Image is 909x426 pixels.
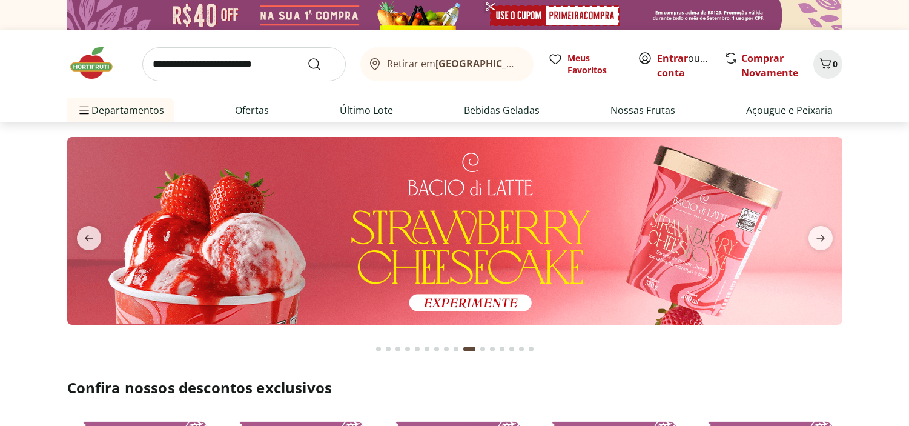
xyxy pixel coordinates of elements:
span: Retirar em [387,58,521,69]
b: [GEOGRAPHIC_DATA]/[GEOGRAPHIC_DATA] [435,57,640,70]
span: 0 [833,58,838,70]
button: Go to page 1 from fs-carousel [374,334,383,364]
a: Bebidas Geladas [464,103,540,118]
span: Meus Favoritos [567,52,623,76]
button: Go to page 14 from fs-carousel [507,334,517,364]
a: Meus Favoritos [548,52,623,76]
button: previous [67,226,111,250]
button: Go to page 13 from fs-carousel [497,334,507,364]
button: Go to page 5 from fs-carousel [412,334,422,364]
h2: Confira nossos descontos exclusivos [67,378,842,398]
button: Go to page 6 from fs-carousel [422,334,432,364]
button: Submit Search [307,57,336,72]
a: Último Lote [340,103,393,118]
span: Departamentos [77,96,164,125]
button: Go to page 3 from fs-carousel [393,334,403,364]
a: Ofertas [235,103,269,118]
span: ou [657,51,711,80]
input: search [142,47,346,81]
button: Go to page 11 from fs-carousel [478,334,488,364]
a: Criar conta [657,52,724,79]
button: Go to page 9 from fs-carousel [451,334,461,364]
img: Bacio [67,137,842,325]
button: Go to page 12 from fs-carousel [488,334,497,364]
a: Comprar Novamente [741,52,798,79]
button: next [799,226,842,250]
button: Menu [77,96,91,125]
button: Current page from fs-carousel [461,334,478,364]
a: Açougue e Peixaria [746,103,833,118]
a: Entrar [657,52,688,65]
button: Go to page 16 from fs-carousel [526,334,536,364]
button: Go to page 8 from fs-carousel [441,334,451,364]
a: Nossas Frutas [610,103,675,118]
button: Go to page 4 from fs-carousel [403,334,412,364]
img: Hortifruti [67,45,128,81]
button: Carrinho [813,50,842,79]
button: Retirar em[GEOGRAPHIC_DATA]/[GEOGRAPHIC_DATA] [360,47,534,81]
button: Go to page 7 from fs-carousel [432,334,441,364]
button: Go to page 2 from fs-carousel [383,334,393,364]
button: Go to page 15 from fs-carousel [517,334,526,364]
